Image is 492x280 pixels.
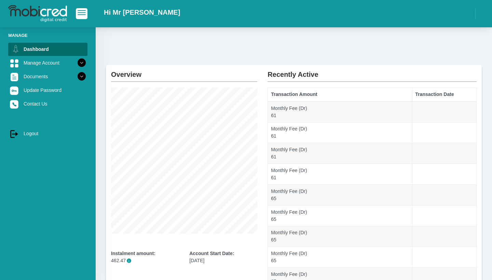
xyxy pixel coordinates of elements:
th: Transaction Amount [268,88,412,101]
h2: Recently Active [268,65,477,79]
td: Monthly Fee (Dr) 61 [268,122,412,143]
td: Monthly Fee (Dr) 61 [268,164,412,185]
td: Monthly Fee (Dr) 65 [268,247,412,268]
img: logo-mobicred.svg [8,5,67,22]
td: Monthly Fee (Dr) 65 [268,226,412,247]
b: Account Start Date: [189,251,234,256]
td: Monthly Fee (Dr) 65 [268,184,412,205]
a: Contact Us [8,97,87,110]
td: Monthly Fee (Dr) 61 [268,143,412,164]
div: [DATE] [189,250,257,264]
a: Update Password [8,84,87,97]
b: Instalment amount: [111,251,155,256]
td: Monthly Fee (Dr) 61 [268,101,412,122]
h2: Hi Mr [PERSON_NAME] [104,8,180,16]
p: 462.47 [111,257,179,264]
span: i [127,258,131,263]
a: Dashboard [8,43,87,56]
li: Manage [8,32,87,39]
a: Logout [8,127,87,140]
a: Manage Account [8,56,87,69]
th: Transaction Date [412,88,476,101]
h2: Overview [111,65,257,79]
a: Documents [8,70,87,83]
td: Monthly Fee (Dr) 65 [268,205,412,226]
